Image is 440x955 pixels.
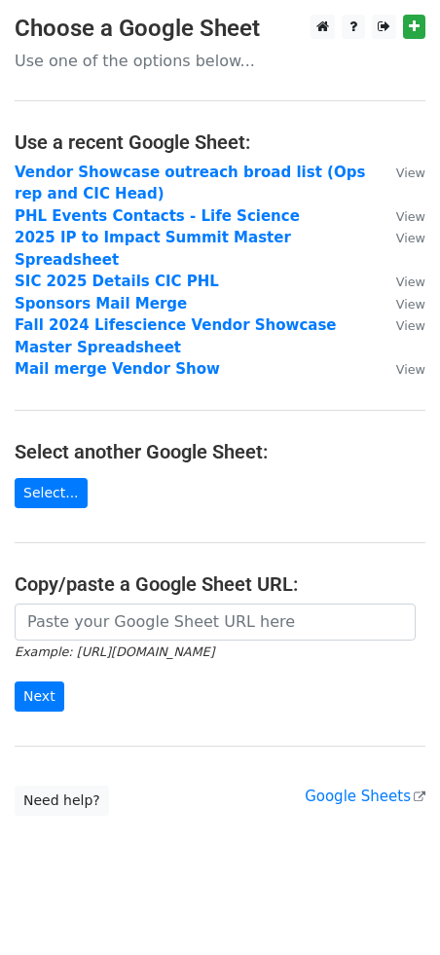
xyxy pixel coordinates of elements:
[396,362,425,377] small: View
[396,165,425,180] small: View
[15,164,365,203] a: Vendor Showcase outreach broad list (Ops rep and CIC Head)
[15,229,291,269] a: 2025 IP to Impact Summit Master Spreadsheet
[305,788,425,805] a: Google Sheets
[396,209,425,224] small: View
[15,440,425,463] h4: Select another Google Sheet:
[15,15,425,43] h3: Choose a Google Sheet
[377,229,425,246] a: View
[396,297,425,312] small: View
[15,478,88,508] a: Select...
[15,644,214,659] small: Example: [URL][DOMAIN_NAME]
[15,360,220,378] a: Mail merge Vendor Show
[15,604,416,641] input: Paste your Google Sheet URL here
[15,207,300,225] a: PHL Events Contacts - Life Science
[396,318,425,333] small: View
[377,273,425,290] a: View
[15,130,425,154] h4: Use a recent Google Sheet:
[15,51,425,71] p: Use one of the options below...
[15,295,187,312] a: Sponsors Mail Merge
[377,164,425,181] a: View
[15,572,425,596] h4: Copy/paste a Google Sheet URL:
[15,273,219,290] a: SIC 2025 Details CIC PHL
[396,275,425,289] small: View
[396,231,425,245] small: View
[377,207,425,225] a: View
[377,295,425,312] a: View
[15,681,64,712] input: Next
[377,316,425,334] a: View
[15,316,337,356] a: Fall 2024 Lifescience Vendor Showcase Master Spreadsheet
[15,786,109,816] a: Need help?
[377,360,425,378] a: View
